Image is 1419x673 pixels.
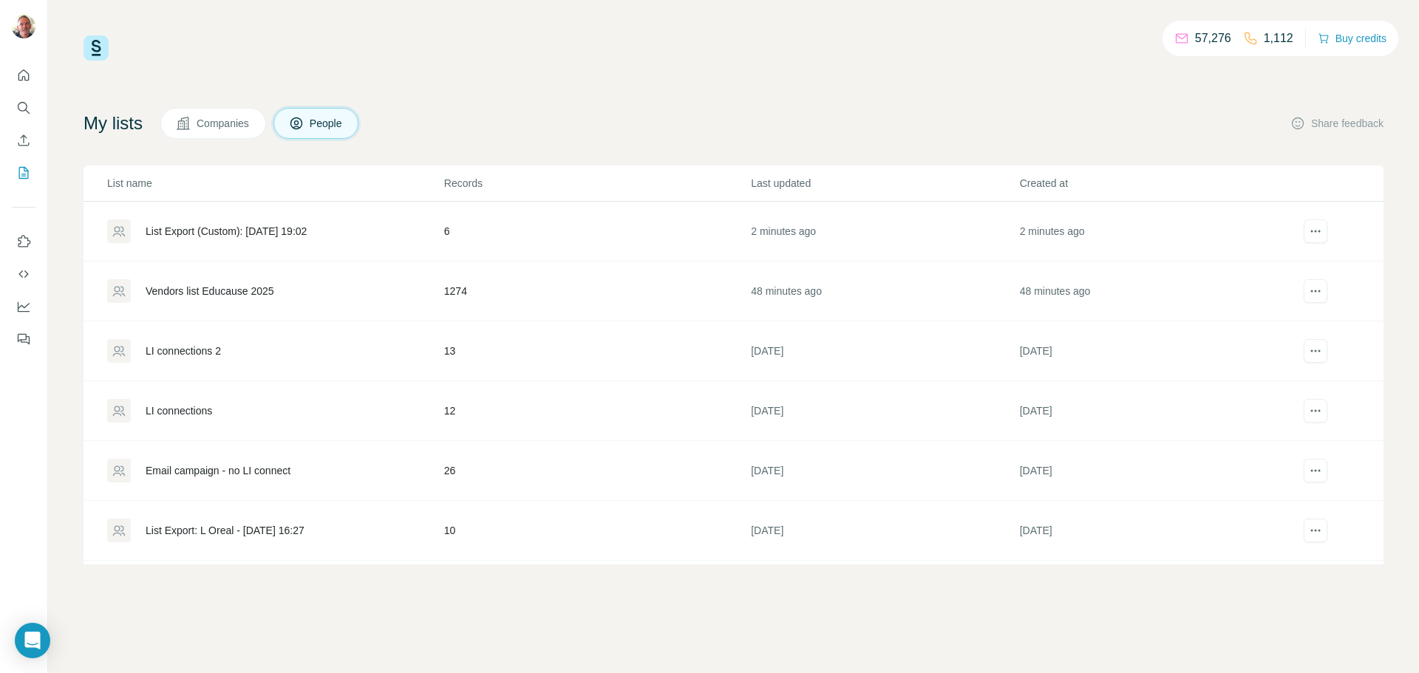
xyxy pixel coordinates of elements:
[751,176,1018,191] p: Last updated
[12,228,35,255] button: Use Surfe on LinkedIn
[197,116,251,131] span: Companies
[12,127,35,154] button: Enrich CSV
[146,523,304,538] div: List Export: L Oreal - [DATE] 16:27
[1304,459,1327,482] button: actions
[107,176,443,191] p: List name
[750,321,1018,381] td: [DATE]
[146,224,307,239] div: List Export (Custom): [DATE] 19:02
[1318,28,1386,49] button: Buy credits
[1019,381,1287,441] td: [DATE]
[12,293,35,320] button: Dashboard
[443,321,750,381] td: 13
[1304,219,1327,243] button: actions
[1019,262,1287,321] td: 48 minutes ago
[443,501,750,561] td: 10
[12,62,35,89] button: Quick start
[1304,399,1327,423] button: actions
[12,95,35,121] button: Search
[750,262,1018,321] td: 48 minutes ago
[443,202,750,262] td: 6
[443,561,750,621] td: 1
[1019,321,1287,381] td: [DATE]
[1290,116,1384,131] button: Share feedback
[146,344,221,358] div: LI connections 2
[12,160,35,186] button: My lists
[1195,30,1231,47] p: 57,276
[1020,176,1287,191] p: Created at
[15,623,50,658] div: Open Intercom Messenger
[1019,441,1287,501] td: [DATE]
[1304,279,1327,303] button: actions
[146,463,290,478] div: Email campaign - no LI connect
[750,202,1018,262] td: 2 minutes ago
[12,15,35,38] img: Avatar
[12,261,35,287] button: Use Surfe API
[1304,519,1327,542] button: actions
[444,176,749,191] p: Records
[443,262,750,321] td: 1274
[750,501,1018,561] td: [DATE]
[310,116,344,131] span: People
[443,441,750,501] td: 26
[750,381,1018,441] td: [DATE]
[1264,30,1293,47] p: 1,112
[84,112,143,135] h4: My lists
[443,381,750,441] td: 12
[146,403,212,418] div: LI connections
[750,441,1018,501] td: [DATE]
[1304,339,1327,363] button: actions
[1019,561,1287,621] td: [DATE]
[1019,202,1287,262] td: 2 minutes ago
[84,35,109,61] img: Surfe Logo
[1019,501,1287,561] td: [DATE]
[750,561,1018,621] td: [DATE]
[12,326,35,352] button: Feedback
[146,284,274,298] div: Vendors list Educause 2025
